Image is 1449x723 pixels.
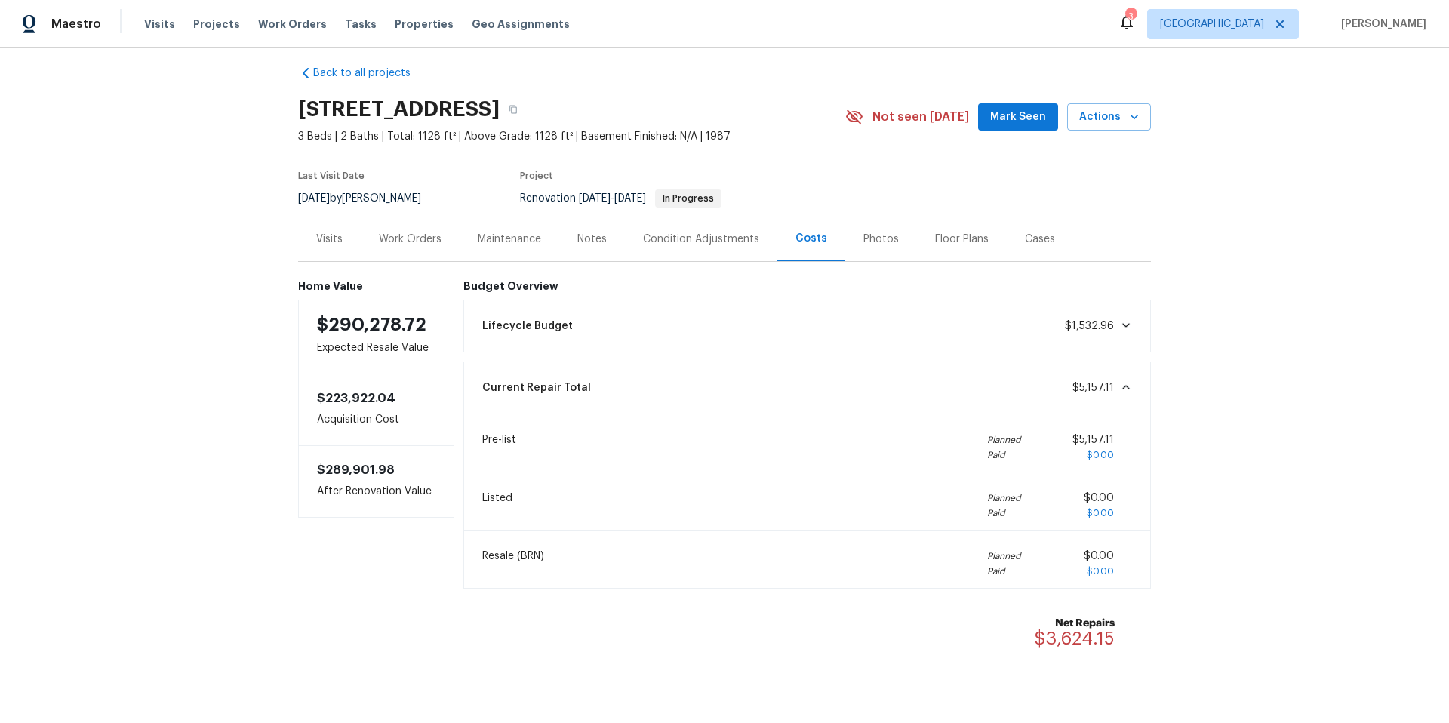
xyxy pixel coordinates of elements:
[298,445,454,518] div: After Renovation Value
[1025,232,1055,247] div: Cases
[520,193,721,204] span: Renovation
[317,464,395,476] span: $289,901.98
[193,17,240,32] span: Projects
[298,66,443,81] a: Back to all projects
[482,432,516,463] span: Pre-list
[144,17,175,32] span: Visits
[298,193,330,204] span: [DATE]
[1034,629,1115,648] span: $3,624.15
[614,193,646,204] span: [DATE]
[298,102,500,117] h2: [STREET_ADDRESS]
[298,280,454,292] h6: Home Value
[987,506,1021,521] i: Paid
[482,549,544,579] span: Resale (BRN)
[1067,103,1151,131] button: Actions
[317,392,395,405] span: $223,922.04
[1065,321,1114,331] span: $1,532.96
[987,432,1021,448] i: Planned
[478,232,541,247] div: Maintenance
[1087,509,1114,518] span: $0.00
[316,232,343,247] div: Visits
[987,448,1021,463] i: Paid
[1160,17,1264,32] span: [GEOGRAPHIC_DATA]
[643,232,759,247] div: Condition Adjustments
[579,193,611,204] span: [DATE]
[1084,551,1114,561] span: $0.00
[872,109,969,125] span: Not seen [DATE]
[1087,567,1114,576] span: $0.00
[795,231,827,246] div: Costs
[1087,451,1114,460] span: $0.00
[379,232,441,247] div: Work Orders
[579,193,646,204] span: -
[500,96,527,123] button: Copy Address
[482,491,512,521] span: Listed
[395,17,454,32] span: Properties
[1335,17,1426,32] span: [PERSON_NAME]
[1072,435,1114,445] span: $5,157.11
[1034,616,1115,631] b: Net Repairs
[298,300,454,374] div: Expected Resale Value
[258,17,327,32] span: Work Orders
[317,315,426,334] span: $290,278.72
[345,19,377,29] span: Tasks
[298,374,454,445] div: Acquisition Cost
[935,232,989,247] div: Floor Plans
[990,108,1046,127] span: Mark Seen
[51,17,101,32] span: Maestro
[1084,493,1114,503] span: $0.00
[463,280,1152,292] h6: Budget Overview
[978,103,1058,131] button: Mark Seen
[482,318,573,334] span: Lifecycle Budget
[577,232,607,247] div: Notes
[987,564,1021,579] i: Paid
[482,380,591,395] span: Current Repair Total
[520,171,553,180] span: Project
[298,189,439,208] div: by [PERSON_NAME]
[1125,9,1136,24] div: 3
[472,17,570,32] span: Geo Assignments
[298,129,845,144] span: 3 Beds | 2 Baths | Total: 1128 ft² | Above Grade: 1128 ft² | Basement Finished: N/A | 1987
[987,491,1021,506] i: Planned
[1079,108,1139,127] span: Actions
[657,194,720,203] span: In Progress
[298,171,365,180] span: Last Visit Date
[987,549,1021,564] i: Planned
[1072,383,1114,393] span: $5,157.11
[863,232,899,247] div: Photos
